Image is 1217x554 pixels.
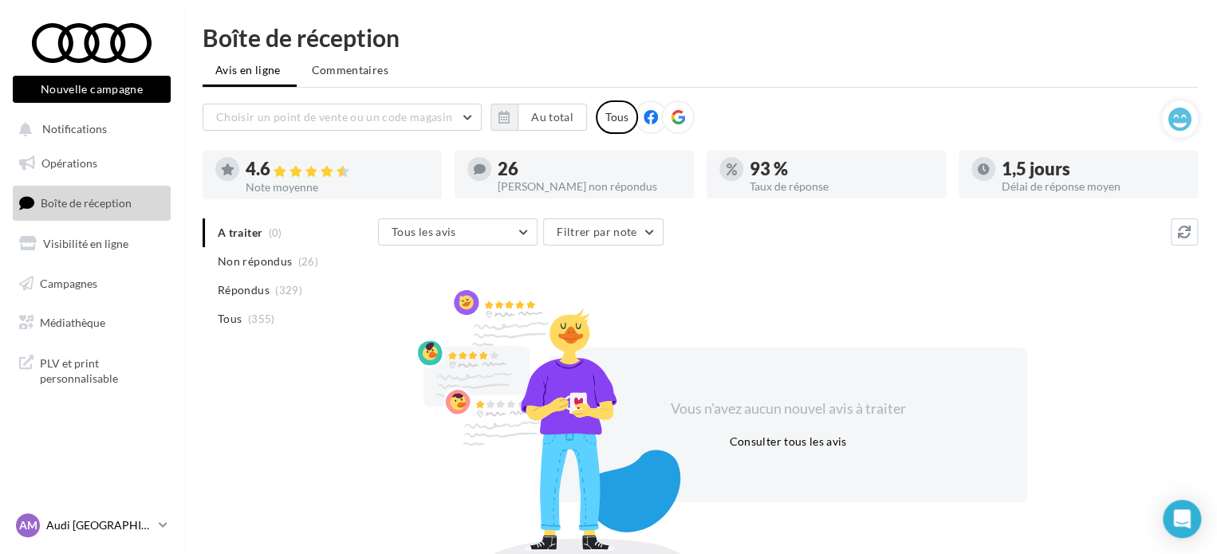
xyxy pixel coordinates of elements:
div: 93 % [750,160,933,178]
div: 1,5 jours [1002,160,1185,178]
span: PLV et print personnalisable [40,352,164,387]
span: Non répondus [218,253,292,269]
a: Campagnes [10,267,174,301]
span: Boîte de réception [41,196,132,210]
div: [PERSON_NAME] non répondus [498,181,681,192]
span: Répondus [218,282,270,298]
div: Taux de réponse [750,181,933,192]
div: Tous [596,100,638,134]
div: Note moyenne [246,182,429,193]
a: Boîte de réception [10,186,174,220]
a: PLV et print personnalisable [10,346,174,393]
div: Boîte de réception [203,26,1198,49]
p: Audi [GEOGRAPHIC_DATA] [46,517,152,533]
div: 4.6 [246,160,429,179]
span: Opérations [41,156,97,170]
a: Médiathèque [10,306,174,340]
a: AM Audi [GEOGRAPHIC_DATA] [13,510,171,540]
span: Médiathèque [40,316,105,329]
button: Filtrer par note [543,218,664,246]
span: Campagnes [40,276,97,289]
span: (26) [298,255,318,268]
div: 26 [498,160,681,178]
div: Open Intercom Messenger [1163,500,1201,538]
span: Commentaires [312,63,388,77]
a: Opérations [10,147,174,180]
button: Choisir un point de vente ou un code magasin [203,104,482,131]
div: Vous n'avez aucun nouvel avis à traiter [651,399,925,419]
span: (329) [275,284,302,297]
span: Choisir un point de vente ou un code magasin [216,110,452,124]
button: Au total [490,104,587,131]
span: (355) [248,312,275,325]
span: Visibilité en ligne [43,237,128,250]
button: Nouvelle campagne [13,76,171,103]
span: Tous [218,311,242,327]
span: AM [19,517,37,533]
div: Délai de réponse moyen [1002,181,1185,192]
span: Tous les avis [392,225,456,238]
button: Tous les avis [378,218,538,246]
a: Visibilité en ligne [10,227,174,261]
button: Au total [518,104,587,131]
span: Notifications [42,123,107,136]
button: Consulter tous les avis [723,432,853,451]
